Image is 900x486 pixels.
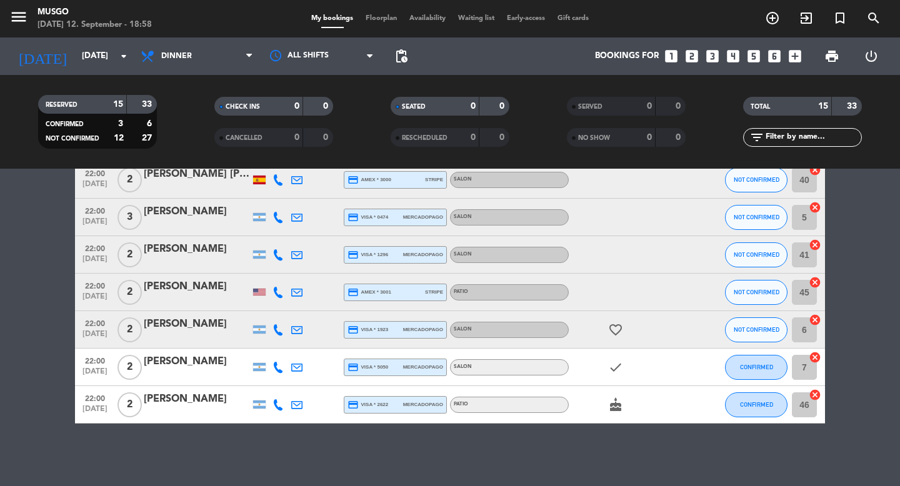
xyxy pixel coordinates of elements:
i: looks_two [684,48,700,64]
span: Waiting list [452,15,501,22]
div: [PERSON_NAME] [144,316,250,332]
span: PATIO [454,402,468,407]
button: menu [9,7,28,31]
div: [PERSON_NAME] [144,354,250,370]
span: PATIO [454,289,468,294]
strong: 0 [647,102,652,111]
i: turned_in_not [832,11,847,26]
span: stripe [425,288,443,296]
i: looks_5 [746,48,762,64]
div: [PERSON_NAME] [144,241,250,257]
span: 2 [117,317,142,342]
strong: 0 [676,133,683,142]
span: 22:00 [79,315,111,330]
i: arrow_drop_down [116,49,131,64]
i: credit_card [347,249,359,260]
strong: 6 [147,119,154,128]
span: mercadopago [403,250,443,259]
strong: 3 [118,119,123,128]
strong: 15 [818,102,828,111]
span: stripe [425,176,443,184]
span: visa * 0474 [347,212,388,223]
strong: 0 [323,133,331,142]
i: add_box [787,48,803,64]
span: SERVED [578,104,602,110]
button: CONFIRMED [725,355,787,380]
span: SEATED [402,104,426,110]
i: menu [9,7,28,26]
div: [PERSON_NAME] [PERSON_NAME] [144,166,250,182]
span: 22:00 [79,166,111,180]
strong: 0 [647,133,652,142]
span: mercadopago [403,325,443,334]
i: cancel [809,314,821,326]
button: NOT CONFIRMED [725,317,787,342]
span: NO SHOW [578,135,610,141]
i: cake [608,397,623,412]
strong: 33 [142,100,154,109]
strong: 0 [323,102,331,111]
span: 2 [117,355,142,380]
button: NOT CONFIRMED [725,167,787,192]
i: looks_one [663,48,679,64]
i: looks_4 [725,48,741,64]
i: credit_card [347,174,359,186]
i: credit_card [347,362,359,373]
span: Early-access [501,15,551,22]
span: [DATE] [79,217,111,232]
span: TOTAL [751,104,770,110]
span: [DATE] [79,367,111,382]
span: [DATE] [79,405,111,419]
i: search [866,11,881,26]
span: CONFIRMED [740,401,773,408]
span: visa * 5050 [347,362,388,373]
button: NOT CONFIRMED [725,242,787,267]
span: 3 [117,205,142,230]
span: Bookings for [595,51,659,61]
span: My bookings [305,15,359,22]
i: cancel [809,389,821,401]
span: SALON [454,214,472,219]
button: CONFIRMED [725,392,787,417]
strong: 27 [142,134,154,142]
span: SALON [454,252,472,257]
span: 2 [117,280,142,305]
span: NOT CONFIRMED [46,136,99,142]
div: Musgo [37,6,152,19]
span: NOT CONFIRMED [734,251,779,258]
i: cancel [809,351,821,364]
div: [DATE] 12. September - 18:58 [37,19,152,31]
span: Gift cards [551,15,595,22]
span: [DATE] [79,180,111,194]
strong: 15 [113,100,123,109]
strong: 0 [471,133,476,142]
i: cancel [809,164,821,176]
div: [PERSON_NAME] [144,279,250,295]
i: filter_list [749,130,764,145]
span: 22:00 [79,241,111,255]
div: [PERSON_NAME] [144,391,250,407]
strong: 0 [499,133,507,142]
strong: 0 [294,133,299,142]
span: SALON [454,177,472,182]
div: [PERSON_NAME] [144,204,250,220]
span: [DATE] [79,292,111,307]
span: 2 [117,242,142,267]
span: NOT CONFIRMED [734,326,779,333]
strong: 0 [471,102,476,111]
span: mercadopago [403,213,443,221]
strong: 0 [499,102,507,111]
span: CONFIRMED [46,121,84,127]
span: amex * 3000 [347,174,391,186]
i: credit_card [347,324,359,335]
i: cancel [809,201,821,214]
span: 22:00 [79,390,111,405]
span: RESERVED [46,102,77,108]
strong: 0 [294,102,299,111]
strong: 33 [847,102,859,111]
span: visa * 1296 [347,249,388,260]
i: add_circle_outline [765,11,780,26]
span: CANCELLED [226,135,262,141]
span: Availability [403,15,452,22]
span: SALON [454,327,472,332]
